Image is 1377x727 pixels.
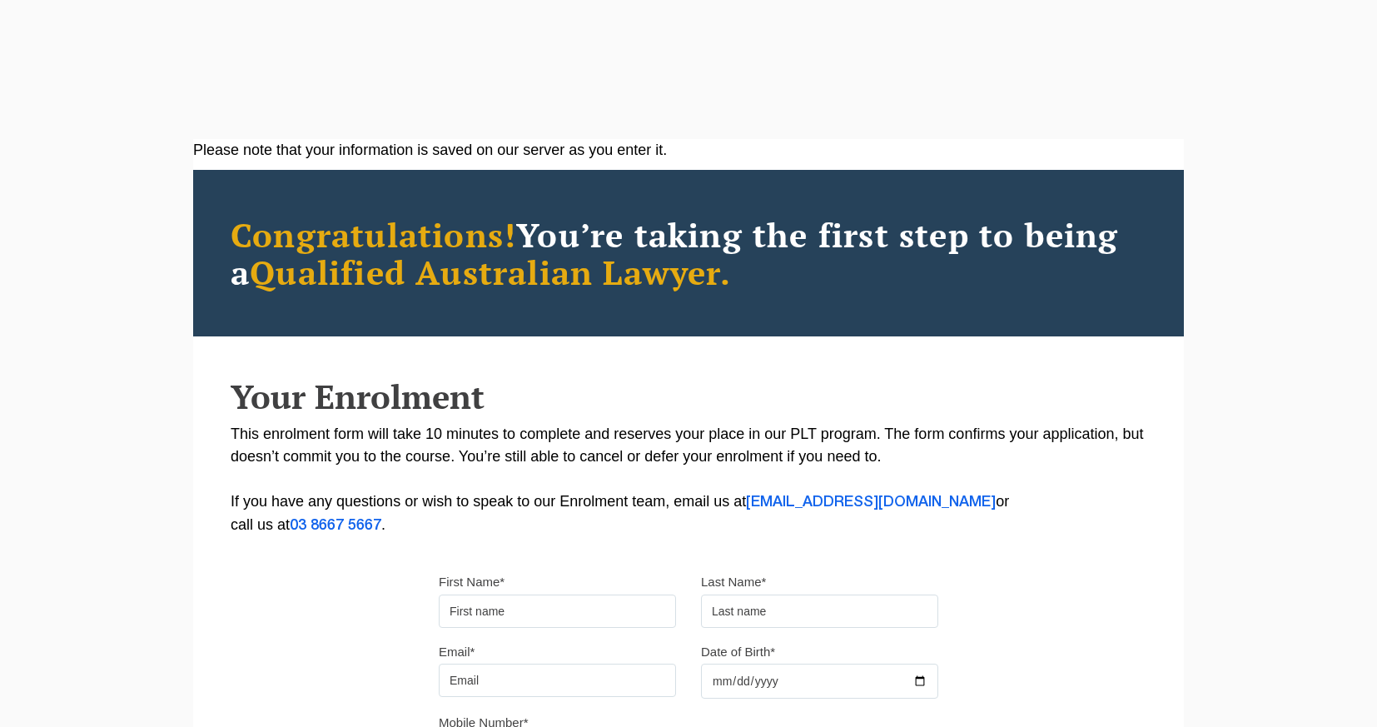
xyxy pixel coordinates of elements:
div: Please note that your information is saved on our server as you enter it. [193,139,1184,162]
input: First name [439,595,676,628]
label: First Name* [439,574,505,590]
input: Email [439,664,676,697]
h2: Your Enrolment [231,378,1146,415]
a: 03 8667 5667 [290,519,381,532]
h2: You’re taking the first step to being a [231,216,1146,291]
span: Qualified Australian Lawyer. [250,250,731,294]
input: Last name [701,595,938,628]
a: [EMAIL_ADDRESS][DOMAIN_NAME] [746,495,996,509]
p: This enrolment form will take 10 minutes to complete and reserves your place in our PLT program. ... [231,423,1146,537]
label: Last Name* [701,574,766,590]
label: Date of Birth* [701,644,775,660]
label: Email* [439,644,475,660]
span: Congratulations! [231,212,516,256]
